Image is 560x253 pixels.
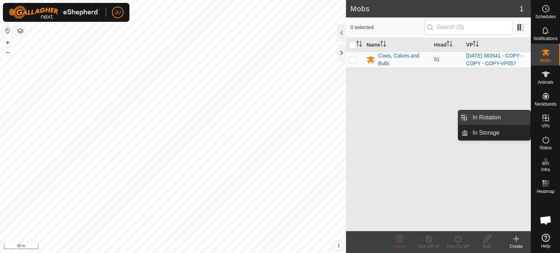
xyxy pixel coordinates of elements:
span: VPs [541,124,549,128]
span: Infra [541,167,550,172]
th: Head [431,38,463,52]
div: Turn On VP [443,243,472,250]
span: In Storage [472,129,499,137]
span: 1 [520,3,524,14]
span: Schedules [535,15,556,19]
span: Status [539,146,552,150]
a: In Rotation [468,110,530,125]
th: VP [463,38,531,52]
span: Neckbands [534,102,556,106]
span: In Rotation [472,113,501,122]
button: Reset Map [3,26,12,35]
span: Notifications [534,36,557,41]
li: In Storage [458,126,530,140]
a: Privacy Policy [144,244,172,250]
div: Create [502,243,531,250]
span: i [338,242,339,249]
button: + [3,38,12,47]
span: JU [114,9,121,16]
div: Open chat [535,209,557,231]
button: – [3,48,12,56]
span: Animals [538,80,553,84]
a: In Storage [468,126,530,140]
th: Name [363,38,431,52]
a: Contact Us [180,244,202,250]
a: Help [531,231,560,251]
button: Map Layers [16,27,25,35]
input: Search (S) [424,20,513,35]
li: In Rotation [458,110,530,125]
p-sorticon: Activate to sort [356,42,362,48]
span: Heatmap [537,189,555,194]
div: Turn Off VP [414,243,443,250]
span: Help [541,244,550,248]
p-sorticon: Activate to sort [447,42,452,48]
p-sorticon: Activate to sort [380,42,386,48]
span: Mobs [540,58,551,63]
span: 51 [434,56,440,62]
span: Delete [393,244,406,249]
div: Cows, Calves and Bulls [378,52,428,67]
div: Edit [472,243,502,250]
span: 0 selected [350,24,424,31]
p-sorticon: Activate to sort [473,42,479,48]
h2: Mobs [350,4,520,13]
img: Gallagher Logo [9,6,100,19]
a: [DATE] 083541 - COPY - COPY - COPY-VP057 [466,53,523,66]
button: i [335,242,343,250]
